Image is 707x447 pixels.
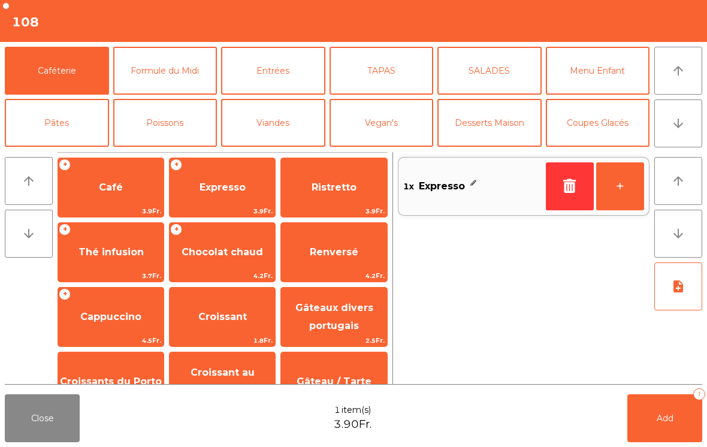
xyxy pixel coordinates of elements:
[334,404,340,416] span: 1
[437,47,542,95] button: SALADES
[330,99,434,147] button: Vegan's
[5,47,109,95] button: Caféterie
[295,302,373,331] span: Gâteaux divers portugais
[671,279,685,294] i: note_add
[80,311,141,322] span: Cappuccino
[671,174,685,188] i: arrow_upward
[627,394,702,442] button: Add1
[671,226,685,241] i: arrow_downward
[170,206,275,217] span: 3.9Fr.
[58,335,164,346] span: 4.5Fr.
[281,270,386,282] span: 4.2Fr.
[99,182,123,193] span: Café
[191,367,255,396] span: Croissant au chocolat pt
[310,246,358,258] span: Renversé
[170,159,182,171] span: +
[437,99,542,147] button: Desserts Maison
[654,99,702,147] button: arrow_downward
[58,270,164,282] span: 3.7Fr.
[546,47,650,95] button: Menu Enfant
[654,47,702,95] button: arrow_upward
[657,413,673,424] span: Add
[5,394,80,442] button: Close
[170,223,182,235] span: +
[221,99,325,147] button: Viandes
[546,99,650,147] button: Coupes Glacés
[113,99,217,147] button: Poissons
[654,262,702,310] button: note_add
[671,64,685,78] i: arrow_upward
[419,177,465,195] span: Expresso
[59,223,71,235] span: +
[170,335,275,346] span: 1.8Fr.
[221,47,325,95] button: Entrées
[671,116,685,131] i: arrow_downward
[12,13,39,31] h4: 108
[59,288,71,300] span: +
[60,376,162,387] span: Croissants du Porto
[334,416,371,433] span: 3.90Fr.
[5,157,53,205] button: arrow_upward
[281,206,386,217] span: 3.9Fr.
[596,162,644,210] button: +
[182,246,263,258] span: Chocolat chaud
[5,99,109,147] button: Pâtes
[403,177,414,195] span: 1x
[22,174,36,188] i: arrow_upward
[281,335,386,346] span: 2.5Fr.
[330,47,434,95] button: TAPAS
[5,210,53,258] button: arrow_downward
[654,157,702,205] button: arrow_upward
[78,246,144,258] span: Thé infusion
[342,404,371,416] span: item(s)
[113,47,217,95] button: Formule du Midi
[22,226,36,241] i: arrow_downward
[59,159,71,171] span: +
[693,388,705,400] div: 1
[198,311,247,322] span: Croissant
[312,182,356,193] span: Ristretto
[654,210,702,258] button: arrow_downward
[297,376,371,387] span: Gâteau / Tarte
[200,182,246,193] span: Expresso
[58,206,164,217] span: 3.9Fr.
[170,270,275,282] span: 4.2Fr.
